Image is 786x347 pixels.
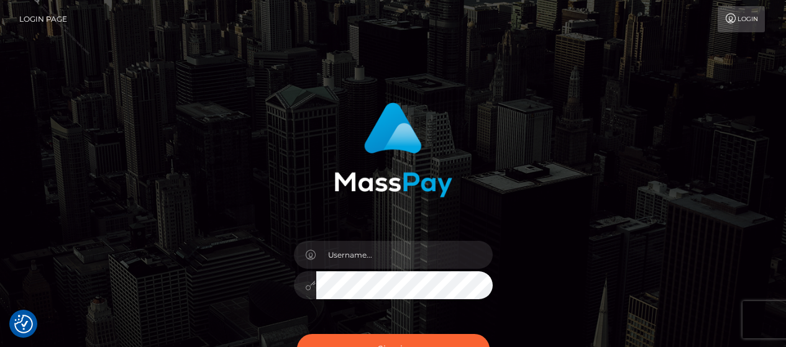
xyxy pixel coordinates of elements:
img: Revisit consent button [14,315,33,333]
a: Login Page [19,6,67,32]
a: Login [718,6,765,32]
img: MassPay Login [334,102,452,197]
input: Username... [316,241,493,269]
button: Consent Preferences [14,315,33,333]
